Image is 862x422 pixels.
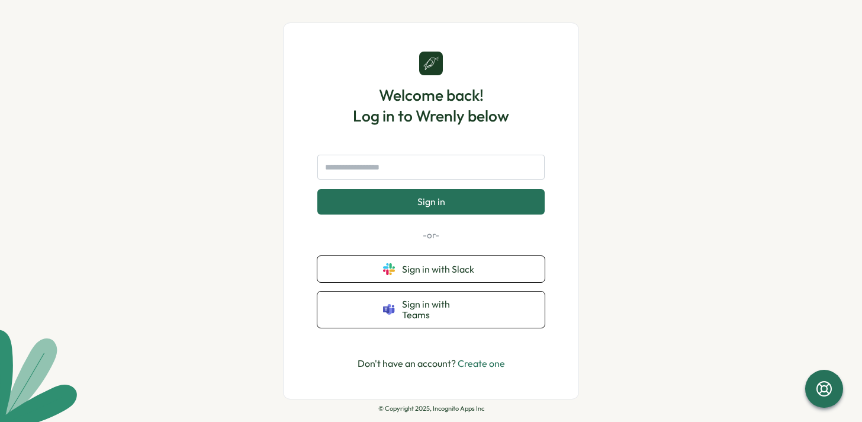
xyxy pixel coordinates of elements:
a: Create one [458,357,505,369]
span: Sign in with Teams [402,299,479,321]
button: Sign in with Slack [317,256,545,282]
p: © Copyright 2025, Incognito Apps Inc [378,405,484,413]
button: Sign in [317,189,545,214]
p: Don't have an account? [358,356,505,371]
button: Sign in with Teams [317,292,545,328]
h1: Welcome back! Log in to Wrenly below [353,85,509,126]
span: Sign in with Slack [402,264,479,274]
span: Sign in [417,196,445,207]
p: -or- [317,229,545,242]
